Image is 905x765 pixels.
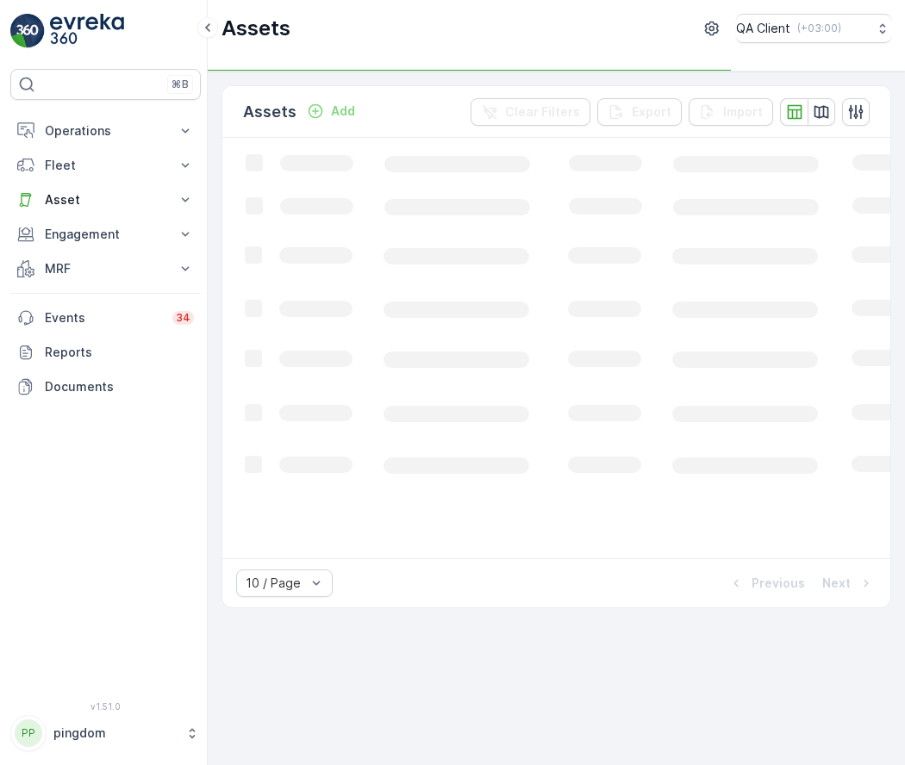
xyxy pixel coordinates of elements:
a: Events34 [10,301,201,335]
button: Next [821,573,877,594]
p: MRF [45,260,166,277]
p: Assets [222,15,290,42]
p: Clear Filters [505,103,580,121]
button: Previous [726,573,807,594]
p: Documents [45,378,194,395]
p: Engagement [45,226,166,243]
button: Clear Filters [471,98,590,126]
p: QA Client [736,20,790,37]
button: Add [300,101,362,121]
button: Import [689,98,773,126]
p: Fleet [45,157,166,174]
button: PPpingdom [10,715,201,751]
p: Events [45,309,162,327]
img: logo_light-DOdMpM7g.png [50,14,124,48]
img: logo [10,14,45,48]
p: Reports [45,344,194,361]
span: v 1.51.0 [10,701,201,712]
p: 34 [176,311,190,325]
p: Previous [752,575,805,592]
p: Import [723,103,763,121]
p: Assets [243,100,296,124]
button: QA Client(+03:00) [736,14,891,43]
button: Operations [10,114,201,148]
button: Engagement [10,217,201,252]
p: ⌘B [172,78,189,91]
p: ( +03:00 ) [797,22,841,35]
button: Export [597,98,682,126]
button: Fleet [10,148,201,183]
a: Reports [10,335,201,370]
button: Asset [10,183,201,217]
p: Asset [45,191,166,208]
div: PP [15,719,42,747]
p: Export [632,103,671,121]
p: Operations [45,122,166,140]
a: Documents [10,370,201,404]
p: Add [331,103,355,120]
p: Next [822,575,851,592]
button: MRF [10,252,201,286]
p: pingdom [53,725,177,742]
